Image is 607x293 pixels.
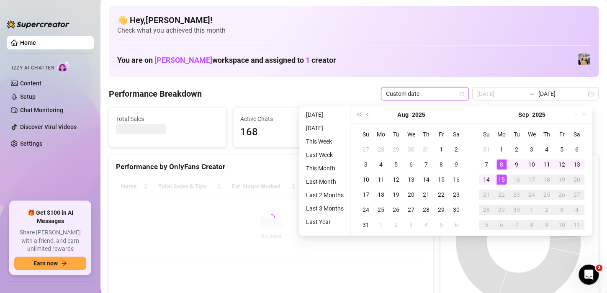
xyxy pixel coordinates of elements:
a: Chat Monitoring [20,107,63,113]
div: 1 [527,205,537,215]
td: 2025-07-30 [404,142,419,157]
td: 2025-08-27 [404,202,419,217]
td: 2025-08-24 [358,202,373,217]
td: 2025-07-28 [373,142,388,157]
div: 5 [436,220,446,230]
div: 4 [542,144,552,154]
td: 2025-09-11 [539,157,554,172]
div: 31 [421,144,431,154]
td: 2025-09-19 [554,172,569,187]
td: 2025-10-09 [539,217,554,232]
input: End date [538,89,586,98]
td: 2025-09-05 [434,217,449,232]
div: 30 [406,144,416,154]
div: 29 [436,205,446,215]
td: 2025-08-31 [358,217,373,232]
span: Total Sales [116,114,219,123]
th: Fr [554,127,569,142]
td: 2025-09-24 [524,187,539,202]
div: 2 [512,144,522,154]
th: Tu [509,127,524,142]
div: 2 [542,205,552,215]
td: 2025-10-01 [524,202,539,217]
td: 2025-09-22 [494,187,509,202]
span: loading [266,213,276,223]
div: 6 [572,144,582,154]
div: 23 [512,190,522,200]
td: 2025-09-28 [479,202,494,217]
span: Check what you achieved this month [117,26,590,35]
td: 2025-08-15 [434,172,449,187]
span: arrow-right [61,260,67,266]
td: 2025-08-10 [358,172,373,187]
div: 23 [451,190,461,200]
div: 3 [557,205,567,215]
li: Last Year [303,217,347,227]
td: 2025-08-22 [434,187,449,202]
td: 2025-09-16 [509,172,524,187]
div: 8 [436,159,446,170]
div: 6 [496,220,507,230]
td: 2025-08-16 [449,172,464,187]
div: 2 [391,220,401,230]
div: 10 [361,175,371,185]
td: 2025-07-29 [388,142,404,157]
td: 2025-09-27 [569,187,584,202]
td: 2025-09-07 [479,157,494,172]
div: 28 [421,205,431,215]
div: 11 [376,175,386,185]
button: Choose a year [532,106,545,123]
div: 13 [406,175,416,185]
button: Choose a month [397,106,409,123]
div: 17 [527,175,537,185]
div: 12 [557,159,567,170]
div: 3 [361,159,371,170]
li: Last 2 Months [303,190,347,200]
td: 2025-09-04 [539,142,554,157]
div: 6 [406,159,416,170]
td: 2025-07-27 [358,142,373,157]
div: 13 [572,159,582,170]
a: Discover Viral Videos [20,123,77,130]
div: 19 [557,175,567,185]
div: 19 [391,190,401,200]
div: 11 [542,159,552,170]
span: to [528,90,535,97]
li: Last Week [303,150,347,160]
th: Tu [388,127,404,142]
span: 2 [596,265,602,271]
td: 2025-10-05 [479,217,494,232]
h4: 👋 Hey, [PERSON_NAME] ! [117,14,590,26]
div: 25 [376,205,386,215]
div: 22 [496,190,507,200]
div: 30 [512,205,522,215]
div: 20 [572,175,582,185]
span: swap-right [528,90,535,97]
a: Settings [20,140,42,147]
div: 4 [421,220,431,230]
span: Custom date [386,87,464,100]
h4: Performance Breakdown [109,88,202,100]
div: 9 [542,220,552,230]
td: 2025-09-04 [419,217,434,232]
th: Mo [494,127,509,142]
td: 2025-08-07 [419,157,434,172]
div: 5 [481,220,491,230]
div: 8 [527,220,537,230]
div: 3 [406,220,416,230]
div: 25 [542,190,552,200]
span: Earn now [33,260,58,267]
td: 2025-09-30 [509,202,524,217]
td: 2025-09-18 [539,172,554,187]
button: Choose a month [518,106,529,123]
td: 2025-10-03 [554,202,569,217]
div: 26 [391,205,401,215]
div: 4 [376,159,386,170]
th: Su [358,127,373,142]
a: Home [20,39,36,46]
td: 2025-10-02 [539,202,554,217]
div: 18 [542,175,552,185]
span: 1 [306,56,310,64]
button: Earn nowarrow-right [14,257,86,270]
td: 2025-09-25 [539,187,554,202]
